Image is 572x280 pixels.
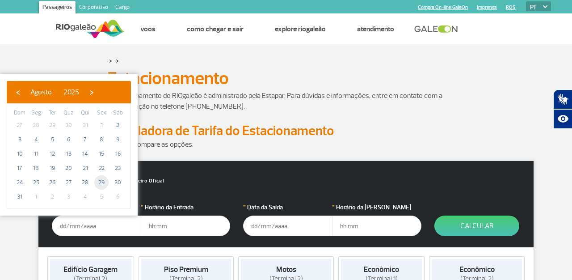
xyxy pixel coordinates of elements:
[164,265,208,274] strong: Piso Premium
[13,175,27,190] span: 24
[111,175,125,190] span: 30
[275,25,326,34] a: Explore RIOgaleão
[85,85,98,99] button: ›
[45,132,59,147] span: 5
[94,161,109,175] span: 22
[112,1,133,15] a: Cargo
[94,190,109,204] span: 5
[357,25,394,34] a: Atendimento
[29,161,43,175] span: 18
[77,108,93,118] th: weekday
[63,88,79,97] span: 2025
[63,265,118,274] strong: Edifício Garagem
[13,161,27,175] span: 17
[187,25,244,34] a: Como chegar e sair
[94,132,109,147] span: 8
[332,216,421,236] input: hh:mm
[111,190,125,204] span: 6
[29,175,43,190] span: 25
[58,85,85,99] button: 2025
[76,1,112,15] a: Corporativo
[61,108,77,118] th: weekday
[111,161,125,175] span: 23
[118,178,164,183] span: Parceiro Oficial
[107,123,465,139] h2: Calculadora de Tarifa do Estacionamento
[78,175,93,190] span: 28
[45,147,59,161] span: 12
[434,216,519,236] button: Calcular
[62,132,76,147] span: 6
[25,85,58,99] button: Agosto
[62,161,76,175] span: 20
[111,132,125,147] span: 9
[11,86,98,95] bs-datepicker-navigation-view: ​ ​ ​
[276,265,296,274] strong: Motos
[243,216,332,236] input: dd/mm/aaaa
[29,132,43,147] span: 4
[94,175,109,190] span: 29
[109,55,112,66] a: >
[11,85,25,99] button: ‹
[12,108,28,118] th: weekday
[13,118,27,132] span: 27
[62,118,76,132] span: 30
[45,175,59,190] span: 26
[93,108,110,118] th: weekday
[107,139,465,150] p: Simule e compare as opções.
[29,190,43,204] span: 1
[62,190,76,204] span: 3
[28,108,45,118] th: weekday
[107,90,465,112] p: O estacionamento do RIOgaleão é administrado pela Estapar. Para dúvidas e informações, entre em c...
[13,132,27,147] span: 3
[141,203,230,212] label: Horário da Entrada
[62,147,76,161] span: 13
[39,1,76,15] a: Passageiros
[418,4,468,10] a: Compra On-line GaleOn
[109,108,126,118] th: weekday
[94,147,109,161] span: 15
[29,147,43,161] span: 11
[78,132,93,147] span: 7
[13,190,27,204] span: 31
[62,175,76,190] span: 27
[45,190,59,204] span: 2
[111,118,125,132] span: 2
[78,190,93,204] span: 4
[477,4,497,10] a: Imprensa
[553,89,572,129] div: Plugin de acessibilidade da Hand Talk.
[140,25,156,34] a: Voos
[44,108,61,118] th: weekday
[243,203,332,212] label: Data da Saída
[553,109,572,129] button: Abrir recursos assistivos.
[94,118,109,132] span: 1
[506,4,516,10] a: RQS
[141,216,230,236] input: hh:mm
[332,203,421,212] label: Horário da [PERSON_NAME]
[78,161,93,175] span: 21
[52,216,141,236] input: dd/mm/aaaa
[111,147,125,161] span: 16
[116,55,119,66] a: >
[30,88,52,97] span: Agosto
[45,118,59,132] span: 29
[553,89,572,109] button: Abrir tradutor de língua de sinais.
[78,118,93,132] span: 31
[107,71,465,86] h1: Estacionamento
[29,118,43,132] span: 28
[45,161,59,175] span: 19
[13,147,27,161] span: 10
[364,265,399,274] strong: Econômico
[78,147,93,161] span: 14
[459,265,495,274] strong: Econômico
